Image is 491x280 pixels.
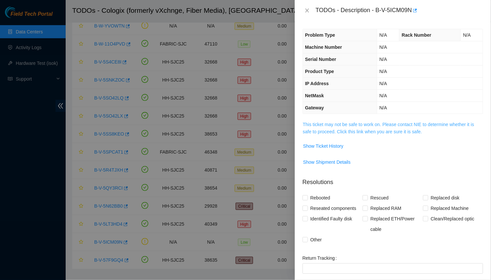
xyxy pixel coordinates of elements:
[308,234,325,245] span: Other
[308,203,359,214] span: Reseated components
[303,253,340,263] label: Return Tracking
[379,57,387,62] span: N/A
[305,57,336,62] span: Serial Number
[308,193,333,203] span: Rebooted
[305,69,334,74] span: Product Type
[305,105,324,110] span: Gateway
[379,69,387,74] span: N/A
[316,5,483,16] div: TODOs - Description - B-V-5ICM09N
[379,32,387,38] span: N/A
[303,142,344,150] span: Show Ticket History
[379,81,387,86] span: N/A
[303,8,312,14] button: Close
[379,45,387,50] span: N/A
[303,173,483,187] p: Resolutions
[305,45,342,50] span: Machine Number
[463,32,471,38] span: N/A
[303,141,344,151] button: Show Ticket History
[305,32,335,38] span: Problem Type
[428,214,477,224] span: Clean/Replaced optic
[305,81,329,86] span: IP Address
[303,159,351,166] span: Show Shipment Details
[379,93,387,98] span: N/A
[305,93,324,98] span: NetMask
[368,214,423,234] span: Replaced ETH/Power cable
[303,263,483,274] input: Return Tracking
[303,157,351,167] button: Show Shipment Details
[428,203,472,214] span: Replaced Machine
[303,122,474,134] a: This ticket may not be safe to work on. Please contact NIE to determine whether it is safe to pro...
[402,32,431,38] span: Rack Number
[305,8,310,13] span: close
[308,214,355,224] span: Identified Faulty disk
[379,105,387,110] span: N/A
[428,193,462,203] span: Replaced disk
[368,193,391,203] span: Rescued
[368,203,404,214] span: Replaced RAM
